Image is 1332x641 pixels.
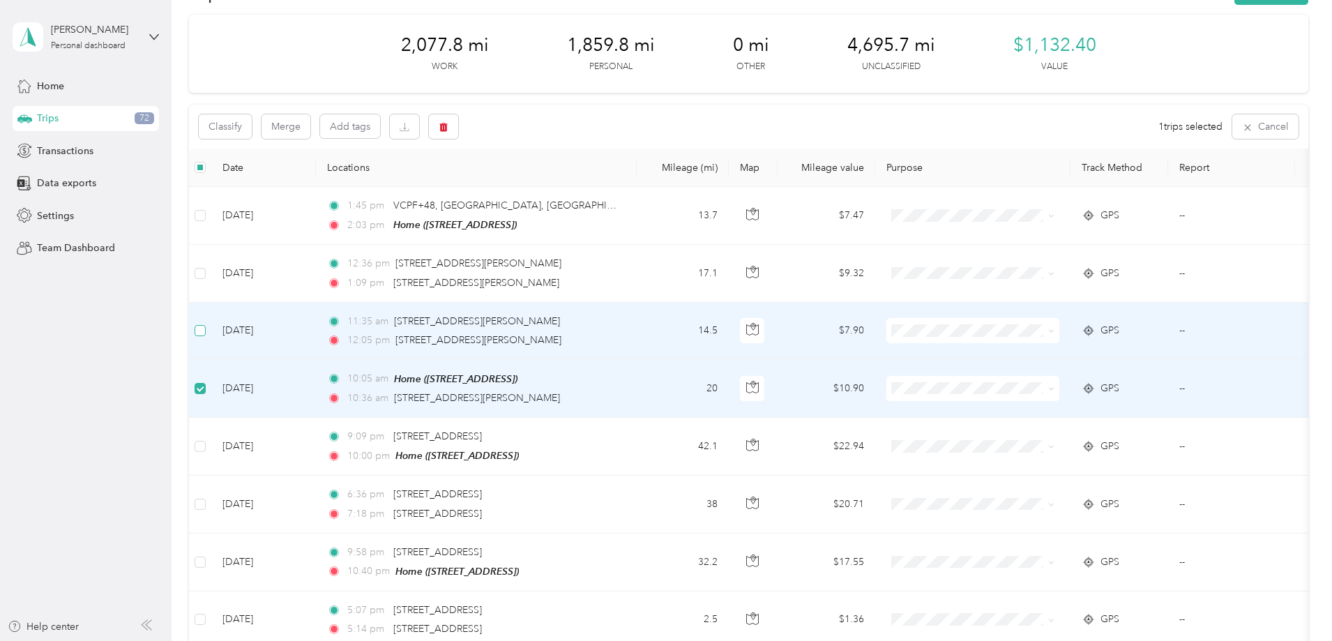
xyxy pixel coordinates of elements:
span: 5:14 pm [347,621,387,637]
td: $10.90 [778,360,875,418]
td: $22.94 [778,418,875,476]
td: 38 [637,476,729,533]
th: Map [729,149,778,187]
span: 1:09 pm [347,276,387,291]
td: [DATE] [211,360,316,418]
span: Data exports [37,176,96,190]
span: GPS [1100,439,1119,454]
span: Home ([STREET_ADDRESS]) [394,373,517,384]
iframe: Everlance-gr Chat Button Frame [1254,563,1332,641]
div: [PERSON_NAME] [51,22,138,37]
span: Home ([STREET_ADDRESS]) [395,566,519,577]
span: [STREET_ADDRESS][PERSON_NAME] [394,315,560,327]
span: 6:36 pm [347,487,387,502]
span: Home ([STREET_ADDRESS]) [393,219,517,230]
span: VCPF+48, [GEOGRAPHIC_DATA], [GEOGRAPHIC_DATA] [393,199,647,211]
span: [STREET_ADDRESS] [393,508,482,520]
span: 2:03 pm [347,218,387,233]
span: GPS [1100,497,1119,512]
span: GPS [1100,612,1119,627]
p: Value [1041,61,1068,73]
span: GPS [1100,555,1119,570]
td: 20 [637,360,729,418]
th: Mileage (mi) [637,149,729,187]
span: 9:09 pm [347,429,387,444]
span: Team Dashboard [37,241,115,255]
button: Classify [199,114,252,139]
span: 12:05 pm [347,333,390,348]
span: [STREET_ADDRESS][PERSON_NAME] [395,257,561,269]
td: [DATE] [211,245,316,302]
span: [STREET_ADDRESS][PERSON_NAME] [395,334,561,346]
span: [STREET_ADDRESS] [393,488,482,500]
span: 10:36 am [347,391,388,406]
span: 10:05 am [347,371,388,386]
td: -- [1168,187,1295,245]
th: Purpose [875,149,1070,187]
button: Merge [262,114,310,139]
td: 17.1 [637,245,729,302]
th: Locations [316,149,637,187]
p: Unclassified [862,61,921,73]
td: $20.71 [778,476,875,533]
span: Trips [37,111,59,126]
td: [DATE] [211,303,316,360]
td: $17.55 [778,534,875,591]
td: $9.32 [778,245,875,302]
span: [STREET_ADDRESS] [393,623,482,635]
span: 1,859.8 mi [567,34,655,56]
td: [DATE] [211,187,316,245]
td: $7.90 [778,303,875,360]
span: 72 [135,112,154,125]
td: -- [1168,534,1295,591]
span: [STREET_ADDRESS][PERSON_NAME] [393,277,559,289]
span: [STREET_ADDRESS][PERSON_NAME] [394,392,560,404]
p: Personal [589,61,633,73]
td: -- [1168,476,1295,533]
td: 14.5 [637,303,729,360]
span: [STREET_ADDRESS] [393,430,482,442]
p: Other [736,61,765,73]
div: Personal dashboard [51,42,126,50]
span: 1 trips selected [1158,119,1223,134]
span: GPS [1100,323,1119,338]
span: 1:45 pm [347,198,387,213]
span: [STREET_ADDRESS] [393,604,482,616]
td: [DATE] [211,418,316,476]
td: [DATE] [211,476,316,533]
button: Cancel [1232,114,1299,139]
span: 4,695.7 mi [847,34,935,56]
span: GPS [1100,381,1119,396]
th: Track Method [1070,149,1168,187]
td: $7.47 [778,187,875,245]
span: 10:40 pm [347,564,390,579]
td: 42.1 [637,418,729,476]
span: 9:58 pm [347,545,387,560]
td: [DATE] [211,534,316,591]
td: -- [1168,245,1295,302]
th: Date [211,149,316,187]
td: 13.7 [637,187,729,245]
button: Add tags [320,114,380,138]
span: $1,132.40 [1013,34,1096,56]
span: Settings [37,209,74,223]
span: 0 mi [733,34,769,56]
span: 11:35 am [347,314,388,329]
td: -- [1168,418,1295,476]
p: Work [432,61,457,73]
span: 10:00 pm [347,448,390,464]
td: 32.2 [637,534,729,591]
th: Mileage value [778,149,875,187]
td: -- [1168,360,1295,418]
span: 2,077.8 mi [401,34,489,56]
span: GPS [1100,266,1119,281]
span: Home [37,79,64,93]
span: GPS [1100,208,1119,223]
span: 7:18 pm [347,506,387,522]
span: [STREET_ADDRESS] [393,546,482,558]
span: Transactions [37,144,93,158]
span: 5:07 pm [347,603,387,618]
button: Help center [8,619,79,634]
td: -- [1168,303,1295,360]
